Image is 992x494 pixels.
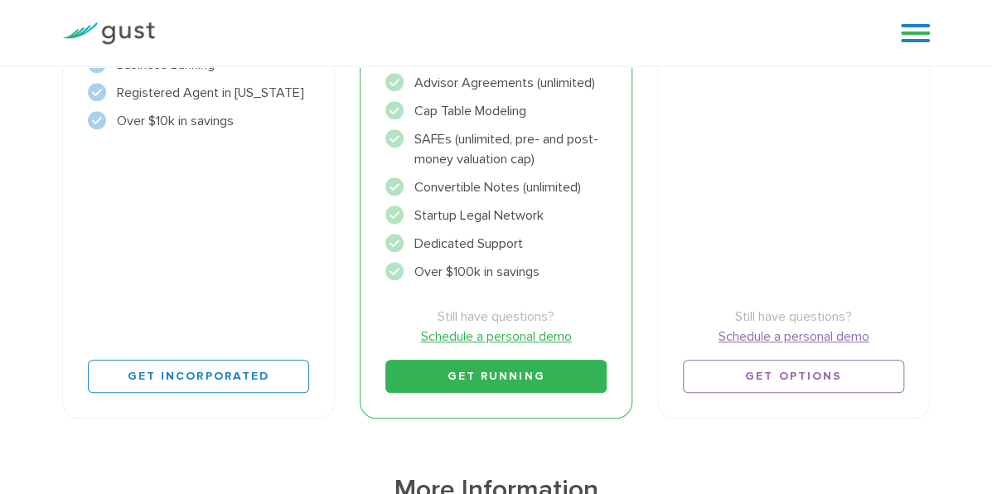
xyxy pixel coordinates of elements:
a: Get Running [385,360,607,393]
span: Still have questions? [683,307,904,327]
li: Convertible Notes (unlimited) [385,177,607,197]
li: Registered Agent in [US_STATE] [88,83,309,103]
li: Dedicated Support [385,234,607,254]
li: Startup Legal Network [385,206,607,225]
span: Still have questions? [385,307,607,327]
li: Cap Table Modeling [385,101,607,121]
a: Schedule a personal demo [683,327,904,346]
li: Advisor Agreements (unlimited) [385,73,607,93]
li: SAFEs (unlimited, pre- and post-money valuation cap) [385,129,607,169]
a: Get Options [683,360,904,393]
a: Schedule a personal demo [385,327,607,346]
img: Gust Logo [62,22,155,45]
li: Over $100k in savings [385,262,607,282]
li: Over $10k in savings [88,111,309,131]
a: Get Incorporated [88,360,309,393]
